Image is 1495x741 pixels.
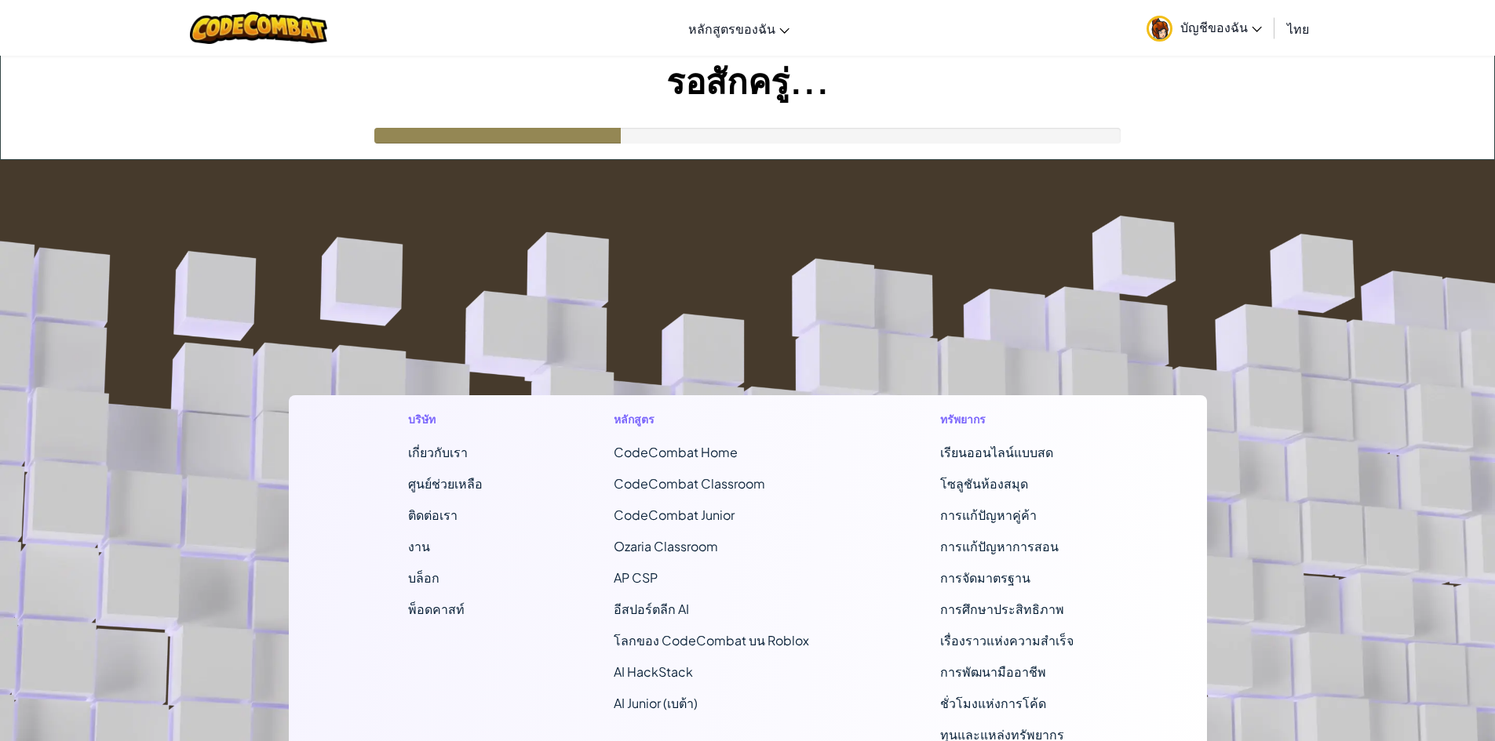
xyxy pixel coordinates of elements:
[940,507,1037,523] a: การแก้ปัญหาคู่ค้า
[614,601,689,617] a: อีสปอร์ตลีก AI
[1279,7,1317,49] a: ไทย
[614,507,735,523] a: CodeCombat Junior
[614,475,765,492] a: CodeCombat Classroom
[614,444,738,460] span: CodeCombat Home
[614,695,698,711] a: AI Junior (เบต้า)
[408,411,483,427] h1: บริษัท
[408,538,430,554] a: งาน
[614,569,658,586] a: AP CSP
[408,444,468,460] a: เกี่ยวกับเรา
[408,507,458,523] span: ติดต่อเรา
[940,569,1030,586] a: การจัดมาตรฐาน
[940,663,1046,680] a: การพัฒนามืออาชีพ
[680,7,797,49] a: หลักสูตรของฉัน
[408,601,465,617] a: พ็อดคาสท์
[688,20,775,37] span: หลักสูตรของฉัน
[940,538,1059,554] a: การแก้ปัญหาการสอน
[940,601,1064,617] a: การศึกษาประสิทธิภาพ
[940,411,1087,427] h1: ทรัพยากร
[190,12,327,44] img: CodeCombat logo
[1,56,1494,104] h1: รอสักครู่...
[940,695,1046,711] a: ชั่วโมงแห่งการโค้ด
[940,475,1028,492] a: โซลูชันห้องสมุด
[614,663,693,680] a: AI HackStack
[940,632,1074,648] a: เรื่องราวแห่งความสำเร็จ
[1180,19,1262,35] span: บัญชีของฉัน
[1139,3,1270,53] a: บัญชีของฉัน
[408,475,483,492] a: ศูนย์ช่วยเหลือ
[614,538,718,554] a: Ozaria Classroom
[614,411,809,427] h1: หลักสูตร
[1147,16,1172,42] img: avatar
[408,569,439,586] a: บล็อก
[1287,20,1309,37] span: ไทย
[940,444,1053,460] a: เรียนออนไลน์แบบสด
[614,632,809,648] a: โลกของ CodeCombat บน Roblox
